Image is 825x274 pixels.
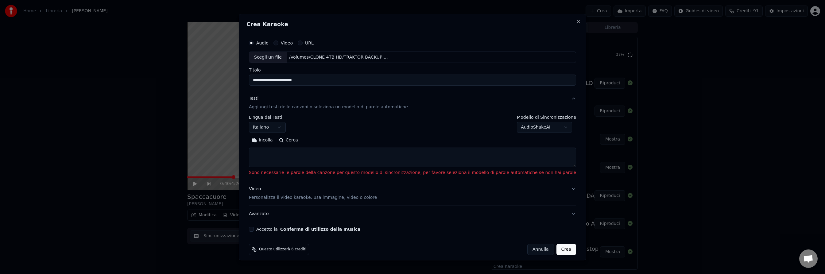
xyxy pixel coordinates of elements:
p: Personalizza il video karaoke: usa immagine, video o colore [249,195,377,201]
div: Testi [249,96,258,102]
label: Audio [256,41,269,45]
label: Video [281,41,293,45]
div: TestiAggiungi testi delle canzoni o seleziona un modello di parole automatiche [249,115,576,181]
button: VideoPersonalizza il video karaoke: usa immagine, video o colore [249,181,576,206]
h2: Crea Karaoke [246,21,579,27]
div: Scegli un file [249,52,287,63]
button: Annulla [527,244,554,255]
button: TestiAggiungi testi delle canzoni o seleziona un modello di parole automatiche [249,91,576,115]
p: Aggiungi testi delle canzoni o seleziona un modello di parole automatiche [249,104,408,110]
label: Lingua dei Testi [249,115,286,120]
div: Video [249,186,377,201]
label: Titolo [249,68,576,72]
button: Avanzato [249,206,576,222]
button: Cerca [276,136,301,145]
button: Incolla [249,136,276,145]
span: Questo utilizzerà 6 crediti [259,247,306,252]
div: /Volumes/CLONE 4TB HD/TRAKTOR BACKUP 2024 (MacBook mini)/2-04 Una canzone d'amore.m4a [287,54,391,60]
label: URL [305,41,314,45]
label: Accetto la [256,227,360,232]
p: Sono necessarie le parole della canzone per questo modello di sincronizzazione, per favore selezi... [249,170,576,176]
button: Accetto la [280,227,361,232]
label: Modello di Sincronizzazione [517,115,576,120]
button: Crea [556,244,576,255]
